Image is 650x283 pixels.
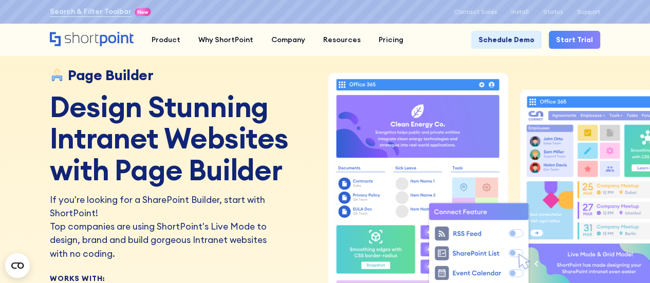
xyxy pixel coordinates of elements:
[511,8,529,15] a: Install
[471,31,542,49] a: Schedule Demo
[68,67,154,83] div: Page Builder
[50,275,320,282] div: Works With:
[152,34,180,45] div: Product
[465,164,650,283] iframe: Chat Widget
[577,8,600,15] a: Support
[50,220,273,260] p: Top companies are using ShortPoint's Live Mode to design, brand and build gorgeous Intranet websi...
[369,31,412,49] a: Pricing
[314,31,369,49] a: Resources
[323,34,361,45] div: Resources
[5,253,30,278] button: Open CMP widget
[262,31,314,49] a: Company
[198,34,253,45] div: Why ShortPoint
[543,8,563,15] a: Status
[50,91,320,186] h1: Design Stunning Intranet Websites with Page Builder
[50,32,134,47] a: Home
[142,31,189,49] a: Product
[50,193,273,220] h2: If you're looking for a SharePoint Builder, start with ShortPoint!
[50,6,132,17] a: Search & Filter Toolbar
[189,31,262,49] a: Why ShortPoint
[454,8,497,15] a: Contact Sales
[379,34,403,45] div: Pricing
[549,31,600,49] a: Start Trial
[271,34,305,45] div: Company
